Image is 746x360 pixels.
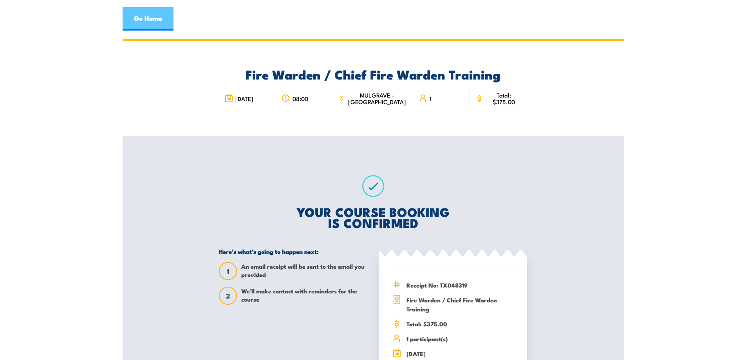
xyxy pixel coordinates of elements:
[220,267,236,275] span: 1
[406,295,513,313] span: Fire Warden / Chief Fire Warden Training
[347,92,408,105] span: MULGRAVE - [GEOGRAPHIC_DATA]
[220,292,236,300] span: 2
[219,69,527,80] h2: Fire Warden / Chief Fire Warden Training
[219,248,367,255] h5: Here’s what’s going to happen next:
[219,206,527,228] h2: YOUR COURSE BOOKING IS CONFIRMED
[430,95,432,102] span: 1
[123,7,173,31] a: Go Home
[406,319,513,328] span: Total: $375.00
[241,287,367,305] span: We’ll make contact with reminders for the course
[241,262,367,280] span: An email receipt will be sent to the email you provided
[235,95,253,102] span: [DATE]
[486,92,522,105] span: Total: $375.00
[406,280,513,289] span: Receipt No: TX048319
[293,95,308,102] span: 08:00
[406,349,513,358] span: [DATE]
[406,334,513,343] span: 1 participant(s)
